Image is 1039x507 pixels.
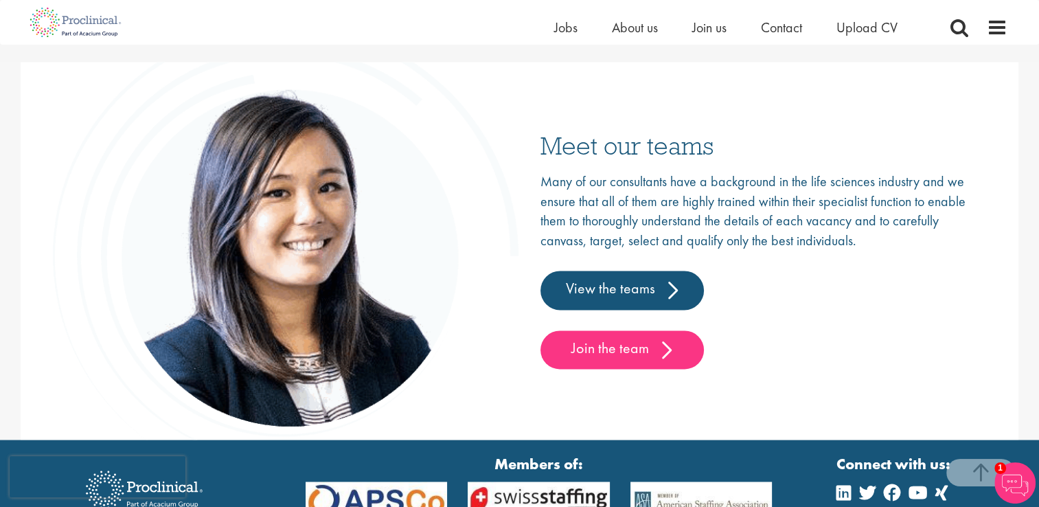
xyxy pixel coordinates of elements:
[540,172,988,369] div: Many of our consultants have a background in the life sciences industry and we ensure that all of...
[692,19,727,36] a: Join us
[761,19,802,36] a: Contact
[540,330,704,369] a: Join the team
[994,462,1006,474] span: 1
[836,453,953,475] strong: Connect with us:
[994,462,1036,504] img: Chatbot
[52,23,520,462] img: people
[306,453,773,475] strong: Members of:
[10,456,185,497] iframe: reCAPTCHA
[554,19,578,36] a: Jobs
[540,271,704,309] a: View the teams
[836,19,898,36] a: Upload CV
[540,133,988,158] h3: Meet our teams
[612,19,658,36] a: About us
